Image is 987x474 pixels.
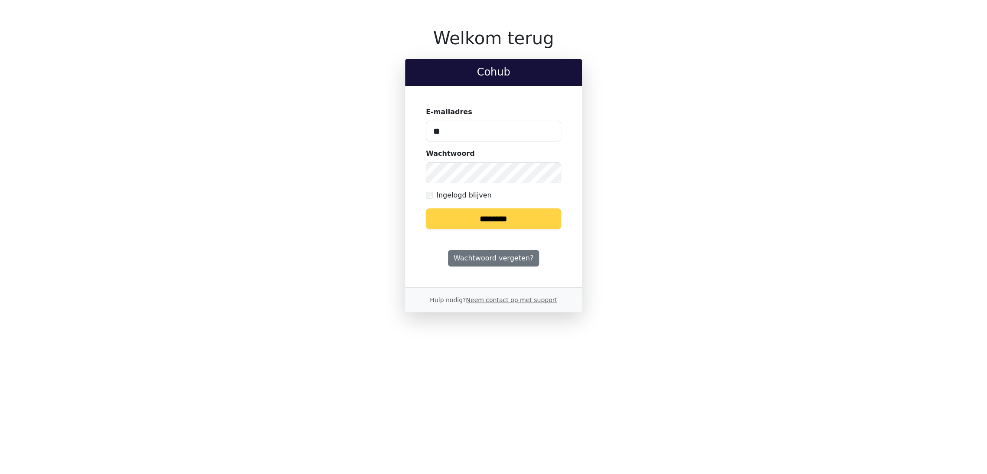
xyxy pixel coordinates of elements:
[430,296,557,303] small: Hulp nodig?
[466,296,557,303] a: Neem contact op met support
[436,190,491,201] label: Ingelogd blijven
[405,28,582,49] h1: Welkom terug
[426,148,475,159] label: Wachtwoord
[448,250,539,267] a: Wachtwoord vergeten?
[426,107,472,117] label: E-mailadres
[412,66,575,79] h2: Cohub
